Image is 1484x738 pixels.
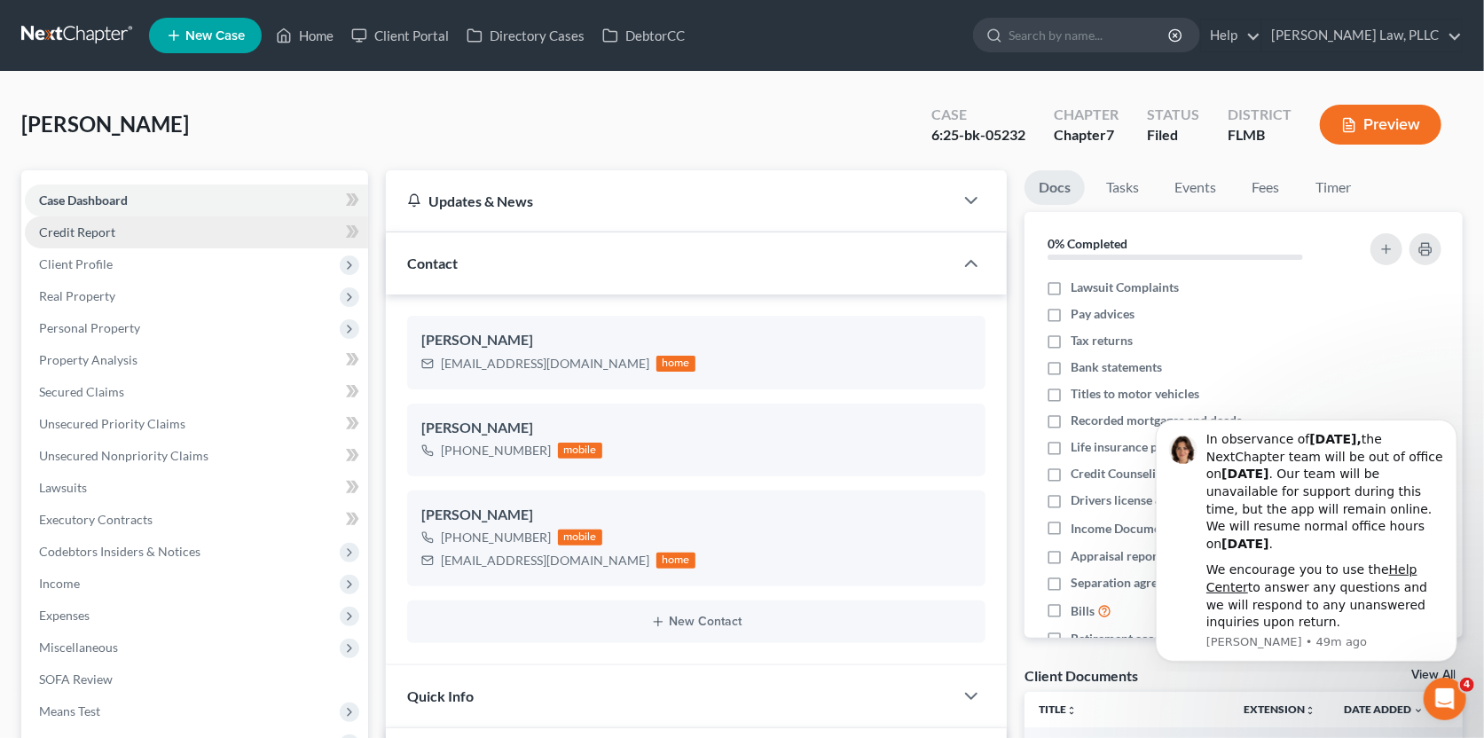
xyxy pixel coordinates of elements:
[931,125,1025,145] div: 6:25-bk-05232
[25,344,368,376] a: Property Analysis
[1092,170,1153,205] a: Tasks
[656,553,695,569] div: home
[39,608,90,623] span: Expenses
[441,355,649,373] div: [EMAIL_ADDRESS][DOMAIN_NAME]
[21,111,189,137] span: [PERSON_NAME]
[39,512,153,527] span: Executory Contracts
[39,256,113,271] span: Client Profile
[1071,385,1199,403] span: Titles to motor vehicles
[39,576,80,591] span: Income
[1305,705,1315,716] i: unfold_more
[421,330,971,351] div: [PERSON_NAME]
[1106,126,1114,143] span: 7
[1025,666,1138,685] div: Client Documents
[656,356,695,372] div: home
[1262,20,1462,51] a: [PERSON_NAME] Law, PLLC
[421,418,971,439] div: [PERSON_NAME]
[39,288,115,303] span: Real Property
[1424,678,1466,720] iframe: Intercom live chat
[1071,358,1162,376] span: Bank statements
[1228,105,1292,125] div: District
[931,105,1025,125] div: Case
[1237,170,1294,205] a: Fees
[25,216,368,248] a: Credit Report
[25,504,368,536] a: Executory Contracts
[1054,125,1119,145] div: Chapter
[441,529,551,546] div: [PHONE_NUMBER]
[1071,465,1229,483] span: Credit Counseling Certificate
[1054,105,1119,125] div: Chapter
[1244,703,1315,716] a: Extensionunfold_more
[39,320,140,335] span: Personal Property
[421,615,971,629] button: New Contact
[39,224,115,239] span: Credit Report
[1228,125,1292,145] div: FLMB
[458,20,593,51] a: Directory Cases
[1129,404,1484,672] iframe: Intercom notifications message
[407,192,932,210] div: Updates & News
[1320,105,1441,145] button: Preview
[39,384,124,399] span: Secured Claims
[39,480,87,495] span: Lawsuits
[441,442,551,459] div: [PHONE_NUMBER]
[39,544,200,559] span: Codebtors Insiders & Notices
[39,671,113,687] span: SOFA Review
[1160,170,1230,205] a: Events
[1147,125,1199,145] div: Filed
[25,184,368,216] a: Case Dashboard
[1048,236,1127,251] strong: 0% Completed
[39,416,185,431] span: Unsecured Priority Claims
[1009,19,1171,51] input: Search by name...
[558,443,602,459] div: mobile
[25,376,368,408] a: Secured Claims
[1460,678,1474,692] span: 4
[1411,669,1456,681] a: View All
[1071,491,1273,509] span: Drivers license & social security card
[1071,305,1135,323] span: Pay advices
[1201,20,1260,51] a: Help
[1071,602,1095,620] span: Bills
[1147,105,1199,125] div: Status
[39,352,137,367] span: Property Analysis
[407,687,474,704] span: Quick Info
[39,192,128,208] span: Case Dashboard
[267,20,342,51] a: Home
[25,440,368,472] a: Unsecured Nonpriority Claims
[1071,279,1179,296] span: Lawsuit Complaints
[558,530,602,546] div: mobile
[1025,170,1085,205] a: Docs
[593,20,694,51] a: DebtorCC
[39,448,208,463] span: Unsecured Nonpriority Claims
[1071,412,1242,429] span: Recorded mortgages and deeds
[25,663,368,695] a: SOFA Review
[185,29,245,43] span: New Case
[1071,630,1243,648] span: Retirement account statements
[1071,438,1193,456] span: Life insurance policies
[39,640,118,655] span: Miscellaneous
[1039,703,1077,716] a: Titleunfold_more
[25,472,368,504] a: Lawsuits
[1071,332,1133,349] span: Tax returns
[407,255,458,271] span: Contact
[1413,705,1424,716] i: expand_more
[421,505,971,526] div: [PERSON_NAME]
[342,20,458,51] a: Client Portal
[1066,705,1077,716] i: unfold_more
[25,408,368,440] a: Unsecured Priority Claims
[39,703,100,718] span: Means Test
[1071,547,1167,565] span: Appraisal reports
[1071,520,1177,538] span: Income Documents
[1301,170,1365,205] a: Timer
[441,552,649,569] div: [EMAIL_ADDRESS][DOMAIN_NAME]
[1344,703,1424,716] a: Date Added expand_more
